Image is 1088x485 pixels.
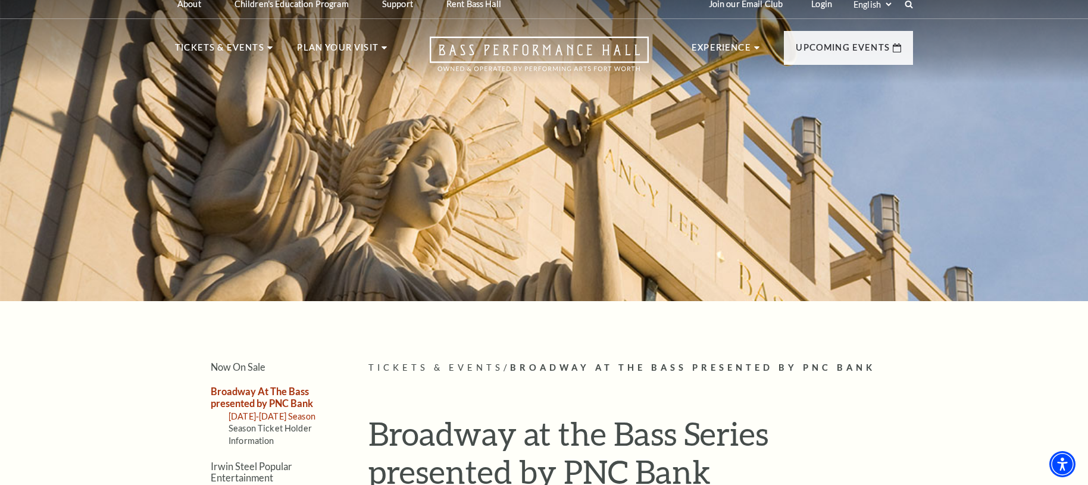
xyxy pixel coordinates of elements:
[368,362,504,373] span: Tickets & Events
[211,461,292,483] a: Irwin Steel Popular Entertainment
[297,40,379,62] p: Plan Your Visit
[387,36,692,83] a: Open this option
[229,411,315,421] a: [DATE]-[DATE] Season
[211,361,265,373] a: Now On Sale
[1049,451,1076,477] div: Accessibility Menu
[510,362,876,373] span: Broadway At The Bass presented by PNC Bank
[368,361,913,376] p: /
[229,423,312,445] a: Season Ticket Holder Information
[692,40,751,62] p: Experience
[175,40,264,62] p: Tickets & Events
[796,40,890,62] p: Upcoming Events
[211,386,313,408] a: Broadway At The Bass presented by PNC Bank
